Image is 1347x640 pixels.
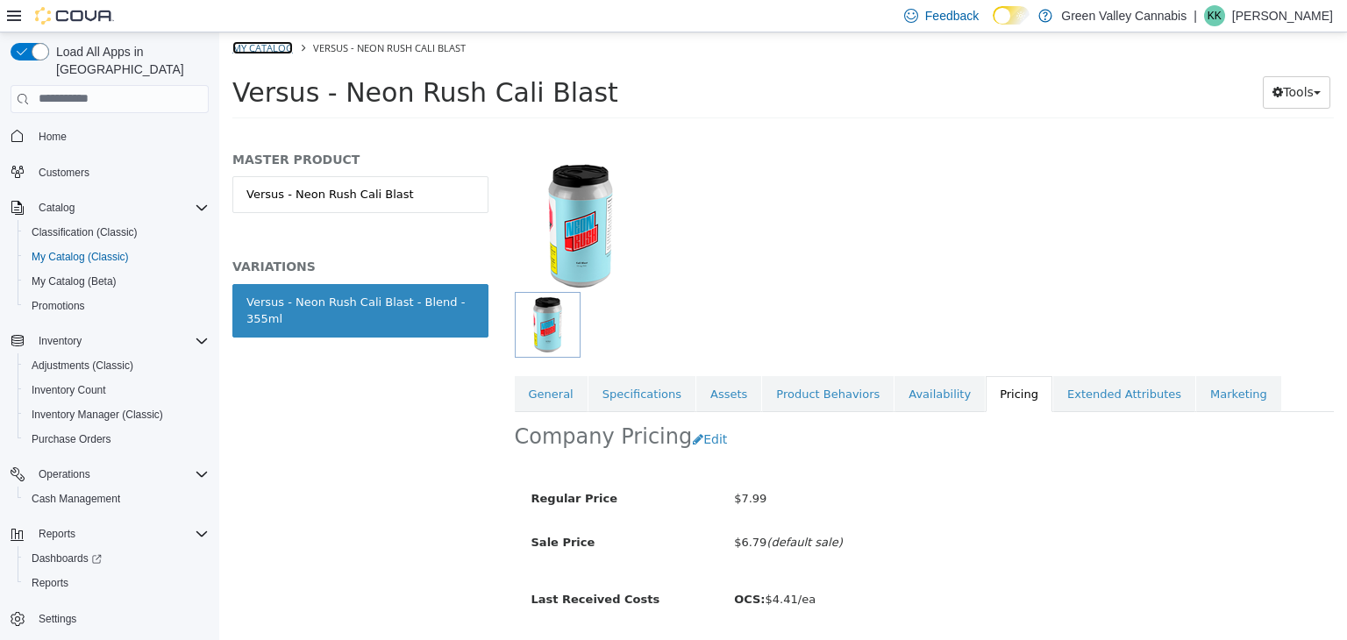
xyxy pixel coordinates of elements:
[296,128,427,260] img: 150
[993,6,1030,25] input: Dark Mode
[312,459,398,473] span: Regular Price
[13,9,74,22] a: My Catalog
[32,523,82,544] button: Reports
[27,261,255,295] div: Versus - Neon Rush Cali Blast - Blend - 355ml
[25,380,209,401] span: Inventory Count
[18,353,216,378] button: Adjustments (Classic)
[25,488,127,509] a: Cash Management
[94,9,246,22] span: Versus - Neon Rush Cali Blast
[18,402,216,427] button: Inventory Manager (Classic)
[39,612,76,626] span: Settings
[675,344,766,380] a: Availability
[1194,5,1197,26] p: |
[32,197,82,218] button: Catalog
[39,201,75,215] span: Catalog
[4,522,216,546] button: Reports
[1204,5,1225,26] div: Katie Kerr
[32,576,68,590] span: Reports
[925,7,979,25] span: Feedback
[25,572,209,594] span: Reports
[39,467,90,481] span: Operations
[25,271,209,292] span: My Catalog (Beta)
[25,295,209,316] span: Promotions
[18,269,216,294] button: My Catalog (Beta)
[25,355,209,376] span: Adjustments (Classic)
[25,404,170,425] a: Inventory Manager (Classic)
[25,295,92,316] a: Promotions
[32,608,209,629] span: Settings
[834,344,976,380] a: Extended Attributes
[32,299,85,313] span: Promotions
[4,606,216,631] button: Settings
[32,125,209,147] span: Home
[32,408,163,422] span: Inventory Manager (Classic)
[32,492,120,506] span: Cash Management
[25,404,209,425] span: Inventory Manager (Classic)
[32,225,138,239] span: Classification (Classic)
[473,391,517,423] button: Edit
[766,344,833,380] a: Pricing
[32,464,209,485] span: Operations
[515,459,547,473] span: $7.99
[25,488,209,509] span: Cash Management
[13,119,269,135] h5: MASTER PRODUCT
[25,222,209,243] span: Classification (Classic)
[4,124,216,149] button: Home
[477,344,542,380] a: Assets
[32,551,102,565] span: Dashboards
[1232,5,1333,26] p: [PERSON_NAME]
[39,334,82,348] span: Inventory
[1208,5,1222,26] span: KK
[312,503,376,516] span: Sale Price
[32,359,133,373] span: Adjustments (Classic)
[35,7,114,25] img: Cova
[312,560,441,573] span: Last Received Costs
[18,546,216,571] a: Dashboards
[32,331,209,352] span: Inventory
[13,144,269,181] a: Versus - Neon Rush Cali Blast
[25,548,209,569] span: Dashboards
[25,429,209,450] span: Purchase Orders
[32,523,209,544] span: Reports
[977,344,1062,380] a: Marketing
[296,391,474,418] h2: Company Pricing
[515,560,545,573] b: OCS:
[515,503,624,516] span: $6.79
[25,380,113,401] a: Inventory Count
[25,246,136,267] a: My Catalog (Classic)
[515,560,596,573] span: $4.41/ea
[32,162,96,183] a: Customers
[32,608,83,629] a: Settings
[18,294,216,318] button: Promotions
[25,429,118,450] a: Purchase Orders
[25,246,209,267] span: My Catalog (Classic)
[32,383,106,397] span: Inventory Count
[32,126,74,147] a: Home
[25,355,140,376] a: Adjustments (Classic)
[32,197,209,218] span: Catalog
[18,571,216,595] button: Reports
[32,464,97,485] button: Operations
[13,45,399,75] span: Versus - Neon Rush Cali Blast
[25,572,75,594] a: Reports
[13,226,269,242] h5: VARIATIONS
[18,245,216,269] button: My Catalog (Classic)
[4,196,216,220] button: Catalog
[18,378,216,402] button: Inventory Count
[39,166,89,180] span: Customers
[4,160,216,185] button: Customers
[39,130,67,144] span: Home
[543,344,674,380] a: Product Behaviors
[4,462,216,487] button: Operations
[32,161,209,183] span: Customers
[32,331,89,352] button: Inventory
[369,344,476,380] a: Specifications
[296,344,368,380] a: General
[18,220,216,245] button: Classification (Classic)
[32,432,111,446] span: Purchase Orders
[49,43,209,78] span: Load All Apps in [GEOGRAPHIC_DATA]
[547,503,623,516] em: (default sale)
[25,548,109,569] a: Dashboards
[39,527,75,541] span: Reports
